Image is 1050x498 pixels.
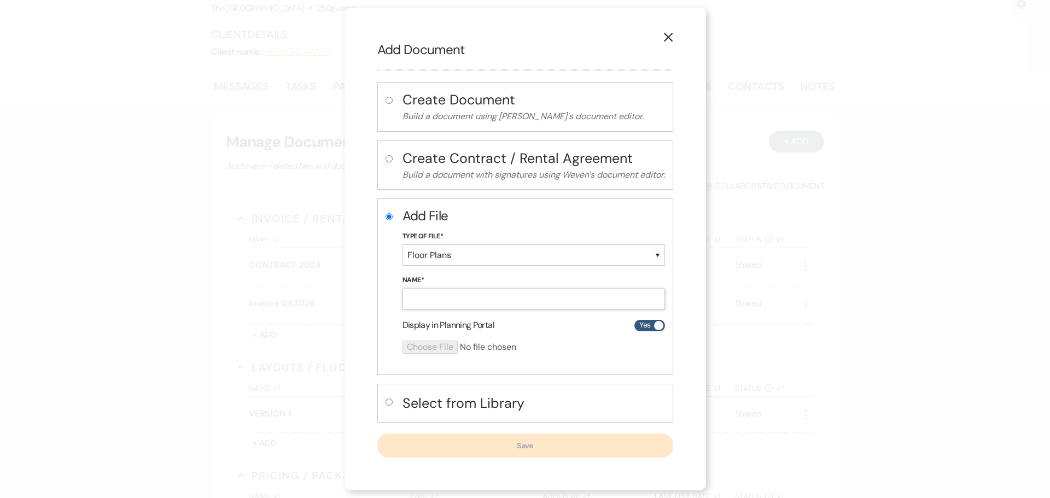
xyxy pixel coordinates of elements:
[402,90,665,109] h4: Create Document
[402,149,665,168] h4: Create Contract / Rental Agreement
[402,394,665,413] h4: Select from Library
[377,40,673,59] h2: Add Document
[377,433,673,458] button: Save
[402,109,665,124] p: Build a document using [PERSON_NAME]'s document editor.
[402,274,665,286] label: Name*
[402,392,665,414] button: Select from Library
[402,168,665,182] p: Build a document with signatures using Weven's document editor.
[402,149,665,182] button: Create Contract / Rental AgreementBuild a document with signatures using Weven's document editor.
[402,231,665,243] label: Type of File*
[402,319,665,332] div: Display in Planning Portal
[402,207,665,225] h2: Add File
[402,90,665,124] button: Create DocumentBuild a document using [PERSON_NAME]'s document editor.
[639,318,650,332] span: Yes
